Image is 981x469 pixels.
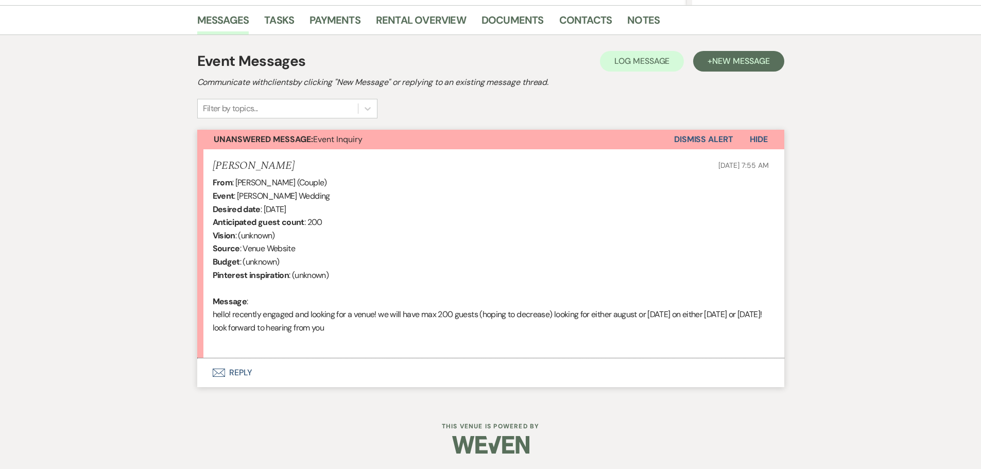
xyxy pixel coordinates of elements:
b: Event [213,190,234,201]
a: Notes [627,12,660,34]
span: Event Inquiry [214,134,363,145]
b: Message [213,296,247,307]
a: Payments [309,12,360,34]
button: +New Message [693,51,784,72]
a: Tasks [264,12,294,34]
span: Log Message [614,56,669,66]
button: Unanswered Message:Event Inquiry [197,130,674,149]
a: Documents [481,12,544,34]
a: Messages [197,12,249,34]
button: Hide [733,130,784,149]
img: Weven Logo [452,427,529,463]
button: Log Message [600,51,684,72]
b: Budget [213,256,240,267]
strong: Unanswered Message: [214,134,313,145]
b: Vision [213,230,235,241]
h2: Communicate with clients by clicking "New Message" or replying to an existing message thread. [197,76,784,89]
div: Filter by topics... [203,102,258,115]
span: New Message [712,56,769,66]
b: From [213,177,232,188]
span: Hide [750,134,768,145]
div: : [PERSON_NAME] (Couple) : [PERSON_NAME] Wedding : [DATE] : 200 : (unknown) : Venue Website : (un... [213,176,769,348]
button: Dismiss Alert [674,130,733,149]
h5: [PERSON_NAME] [213,160,295,172]
span: [DATE] 7:55 AM [718,161,768,170]
b: Source [213,243,240,254]
b: Pinterest inspiration [213,270,289,281]
a: Rental Overview [376,12,466,34]
b: Anticipated guest count [213,217,304,228]
a: Contacts [559,12,612,34]
h1: Event Messages [197,50,306,72]
b: Desired date [213,204,261,215]
button: Reply [197,358,784,387]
